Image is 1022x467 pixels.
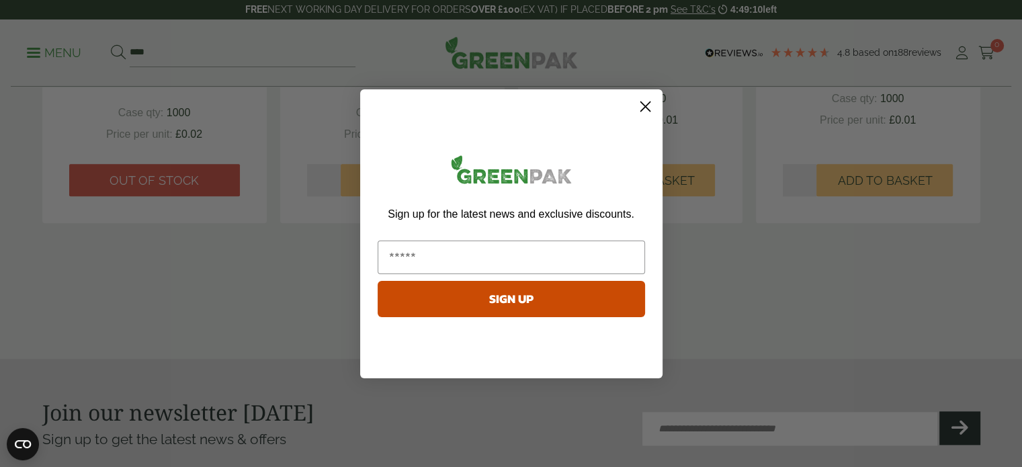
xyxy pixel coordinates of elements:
[378,281,645,317] button: SIGN UP
[388,208,634,220] span: Sign up for the latest news and exclusive discounts.
[7,428,39,460] button: Open CMP widget
[378,241,645,274] input: Email
[634,95,657,118] button: Close dialog
[378,150,645,195] img: greenpak_logo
